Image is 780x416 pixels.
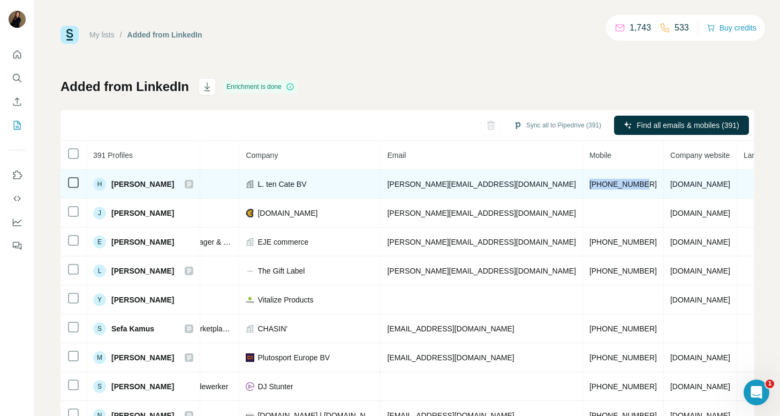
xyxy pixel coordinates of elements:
[670,209,730,217] span: [DOMAIN_NAME]
[744,151,772,160] span: Landline
[387,180,575,188] span: [PERSON_NAME][EMAIL_ADDRESS][DOMAIN_NAME]
[111,237,174,247] span: [PERSON_NAME]
[258,323,287,334] span: CHASIN'
[111,266,174,276] span: [PERSON_NAME]
[111,323,154,334] span: Sefa Kamus
[89,31,115,39] a: My lists
[93,236,106,248] div: E
[93,178,106,191] div: H
[506,117,609,133] button: Sync all to Pipedrive (391)
[258,381,293,392] span: DJ Stunter
[387,353,514,362] span: [EMAIL_ADDRESS][DOMAIN_NAME]
[246,353,254,362] img: company-logo
[9,189,26,208] button: Use Surfe API
[589,180,657,188] span: [PHONE_NUMBER]
[9,45,26,64] button: Quick start
[60,78,189,95] h1: Added from LinkedIn
[387,151,406,160] span: Email
[670,296,730,304] span: [DOMAIN_NAME]
[111,294,174,305] span: [PERSON_NAME]
[120,29,122,40] li: /
[589,382,657,391] span: [PHONE_NUMBER]
[258,237,308,247] span: EJE commerce
[387,209,575,217] span: [PERSON_NAME][EMAIL_ADDRESS][DOMAIN_NAME]
[9,116,26,135] button: My lists
[246,151,278,160] span: Company
[9,165,26,185] button: Use Surfe on LinkedIn
[766,380,774,388] span: 1
[670,267,730,275] span: [DOMAIN_NAME]
[9,213,26,232] button: Dashboard
[589,151,611,160] span: Mobile
[93,207,106,220] div: J
[670,382,730,391] span: [DOMAIN_NAME]
[670,151,730,160] span: Company website
[127,29,202,40] div: Added from LinkedIn
[258,294,313,305] span: Vitalize Products
[630,21,651,34] p: 1,743
[675,21,689,34] p: 533
[670,180,730,188] span: [DOMAIN_NAME]
[9,92,26,111] button: Enrich CSV
[670,238,730,246] span: [DOMAIN_NAME]
[258,208,317,218] span: [DOMAIN_NAME]
[670,353,730,362] span: [DOMAIN_NAME]
[93,380,106,393] div: S
[589,238,657,246] span: [PHONE_NUMBER]
[9,236,26,255] button: Feedback
[246,296,254,304] img: company-logo
[589,267,657,275] span: [PHONE_NUMBER]
[614,116,749,135] button: Find all emails & mobiles (391)
[9,69,26,88] button: Search
[744,380,769,405] iframe: Intercom live chat
[246,209,254,217] img: company-logo
[93,293,106,306] div: Y
[589,324,657,333] span: [PHONE_NUMBER]
[246,267,254,275] img: company-logo
[387,324,514,333] span: [EMAIL_ADDRESS][DOMAIN_NAME]
[637,120,739,131] span: Find all emails & mobiles (391)
[258,266,305,276] span: The Gift Label
[111,381,174,392] span: [PERSON_NAME]
[9,11,26,28] img: Avatar
[60,26,79,44] img: Surfe Logo
[111,179,174,190] span: [PERSON_NAME]
[223,80,298,93] div: Enrichment is done
[387,267,575,275] span: [PERSON_NAME][EMAIL_ADDRESS][DOMAIN_NAME]
[387,238,575,246] span: [PERSON_NAME][EMAIL_ADDRESS][DOMAIN_NAME]
[93,322,106,335] div: S
[707,20,756,35] button: Buy credits
[93,351,106,364] div: M
[111,208,174,218] span: [PERSON_NAME]
[258,179,306,190] span: L. ten Cate BV
[111,352,174,363] span: [PERSON_NAME]
[93,264,106,277] div: L
[246,382,254,391] img: company-logo
[258,352,330,363] span: Plutosport Europe BV
[93,151,133,160] span: 391 Profiles
[589,353,657,362] span: [PHONE_NUMBER]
